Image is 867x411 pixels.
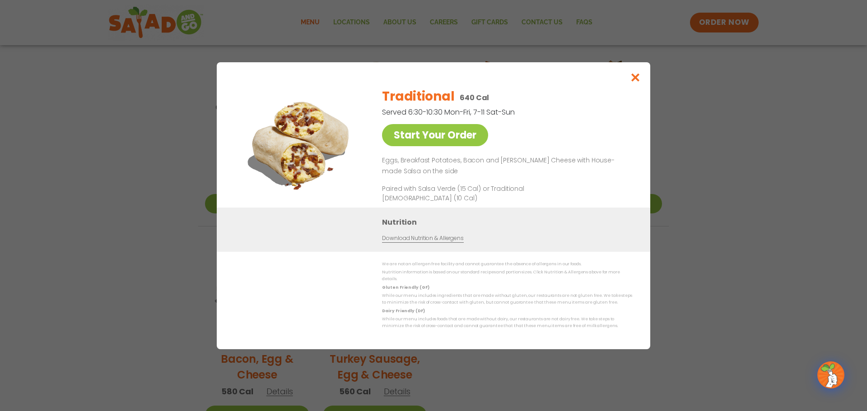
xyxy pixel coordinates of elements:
[382,216,637,227] h3: Nutrition
[382,124,488,146] a: Start Your Order
[382,316,632,330] p: While our menu includes foods that are made without dairy, our restaurants are not dairy free. We...
[382,292,632,306] p: While our menu includes ingredients that are made without gluten, our restaurants are not gluten ...
[237,80,364,207] img: Featured product photo for Traditional
[818,362,844,388] img: wpChatIcon
[460,92,489,103] p: 640 Cal
[621,62,650,92] button: Close modal
[382,155,629,177] p: Eggs, Breakfast Potatoes, Bacon and [PERSON_NAME] Cheese with House-made Salsa on the side
[382,234,463,242] a: Download Nutrition & Allergens
[382,184,549,203] p: Paired with Salsa Verde (15 Cal) or Traditional [DEMOGRAPHIC_DATA] (10 Cal)
[382,87,454,106] h2: Traditional
[382,308,424,313] strong: Dairy Friendly (DF)
[382,269,632,283] p: Nutrition information is based on our standard recipes and portion sizes. Click Nutrition & Aller...
[382,106,585,118] p: Served 6:30-10:30 Mon-Fri, 7-11 Sat-Sun
[382,284,429,290] strong: Gluten Friendly (GF)
[382,261,632,268] p: We are not an allergen free facility and cannot guarantee the absence of allergens in our foods.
